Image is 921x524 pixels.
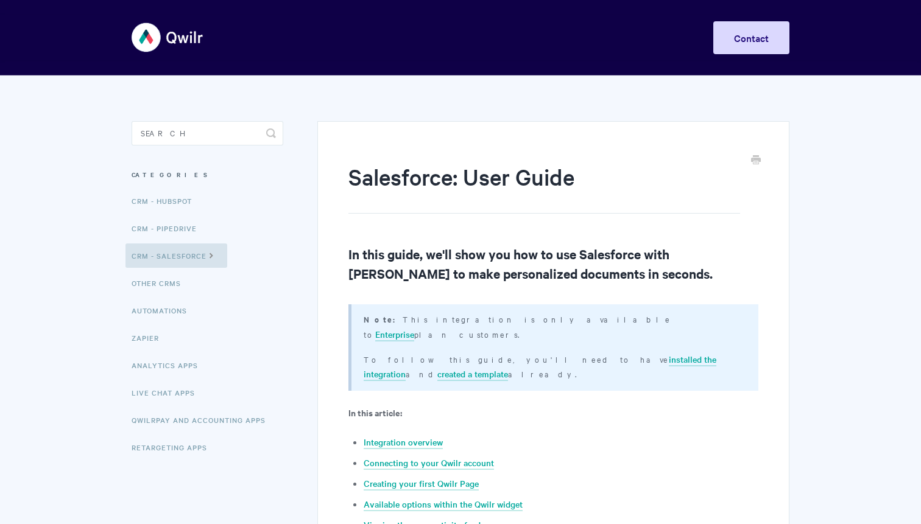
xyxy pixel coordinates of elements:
[348,161,740,214] h1: Salesforce: User Guide
[348,244,758,283] h2: In this guide, we'll show you how to use Salesforce with [PERSON_NAME] to make personalized docum...
[364,498,523,511] a: Available options within the Qwilr widget
[132,408,275,432] a: QwilrPay and Accounting Apps
[132,326,168,350] a: Zapier
[364,477,479,491] a: Creating your first Qwilr Page
[132,435,216,459] a: Retargeting Apps
[132,298,196,323] a: Automations
[751,154,761,167] a: Print this Article
[364,353,716,381] a: installed the integration
[437,368,508,381] a: created a template
[132,121,283,145] input: Search
[132,216,206,240] a: CRM - Pipedrive
[132,164,283,186] h3: Categories
[132,271,190,295] a: Other CRMs
[132,189,201,213] a: CRM - HubSpot
[348,406,402,419] b: In this article:
[132,15,204,60] img: Qwilr Help Center
[364,456,494,470] a: Connecting to your Qwilr account
[125,243,227,268] a: CRM - Salesforce
[375,328,414,341] a: Enterprise
[364,312,743,341] p: This integration is only available to plan customers.
[364,313,403,325] strong: Note:
[364,352,743,381] p: To follow this guide, you'll need to have and already.
[713,21,789,54] a: Contact
[132,353,207,377] a: Analytics Apps
[132,380,204,405] a: Live Chat Apps
[364,436,443,449] a: Integration overview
